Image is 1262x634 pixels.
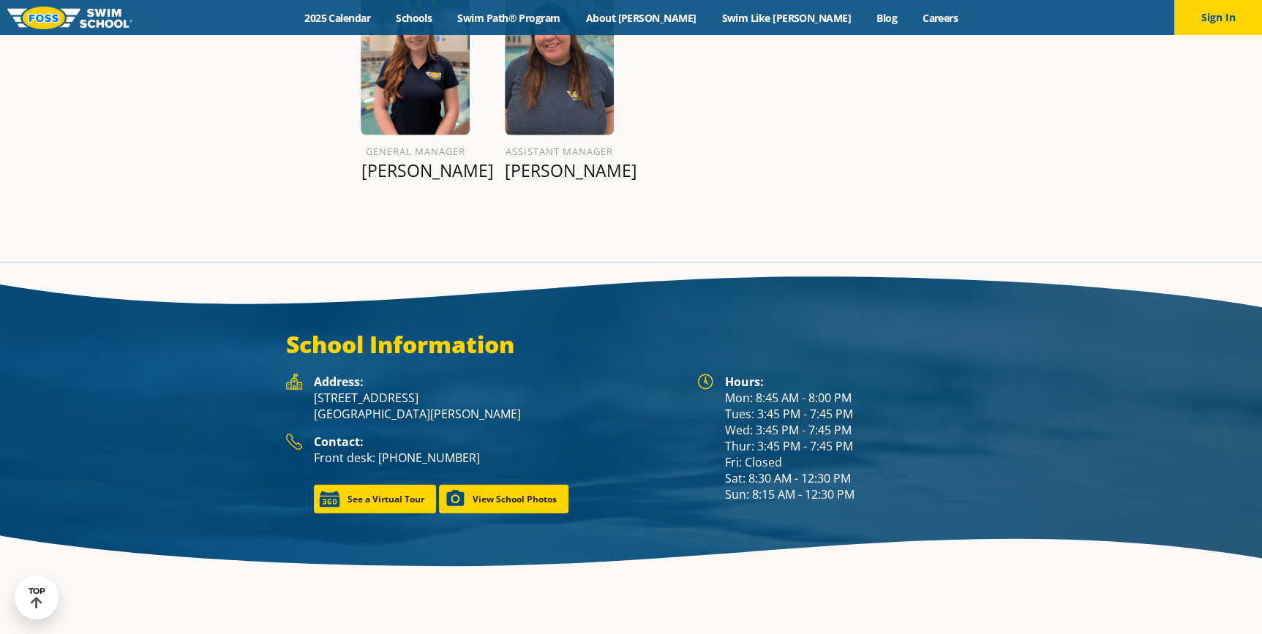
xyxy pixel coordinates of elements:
[286,330,977,359] h3: School Information
[505,160,614,181] p: [PERSON_NAME]
[286,434,302,450] img: Foss Location Contact
[909,11,970,25] a: Careers
[29,586,45,609] div: TOP
[573,11,709,25] a: About [PERSON_NAME]
[314,374,364,390] strong: Address:
[505,143,614,160] h6: Assistant Manager
[709,11,864,25] a: Swim Like [PERSON_NAME]
[361,160,470,181] p: [PERSON_NAME]
[439,485,568,513] a: View School Photos
[314,434,364,450] strong: Contact:
[361,143,470,160] h6: General Manager
[697,374,713,390] img: Foss Location Hours
[725,374,764,390] strong: Hours:
[286,374,302,390] img: Foss Location Address
[863,11,909,25] a: Blog
[445,11,573,25] a: Swim Path® Program
[383,11,445,25] a: Schools
[314,450,683,466] p: Front desk: [PHONE_NUMBER]
[7,7,132,29] img: FOSS Swim School Logo
[725,374,977,502] div: Mon: 8:45 AM - 8:00 PM Tues: 3:45 PM - 7:45 PM Wed: 3:45 PM - 7:45 PM Thur: 3:45 PM - 7:45 PM Fri...
[314,390,683,422] p: [STREET_ADDRESS] [GEOGRAPHIC_DATA][PERSON_NAME]
[292,11,383,25] a: 2025 Calendar
[314,485,436,513] a: See a Virtual Tour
